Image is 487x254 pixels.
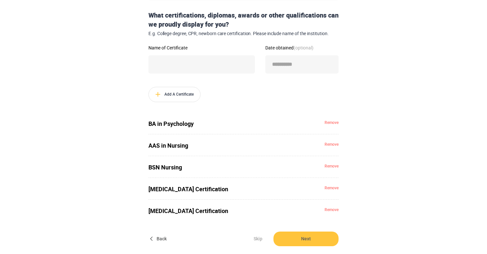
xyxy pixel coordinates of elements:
[273,232,339,246] button: Next
[146,11,341,36] div: What certifications, diplomas, awards or other qualifications can we proudly display for you?
[148,87,201,102] button: Add A Certificate
[149,87,200,102] span: Add A Certificate
[148,46,255,50] label: Name of Certificate
[148,141,299,150] span: AAS in Nursing
[325,186,339,190] button: Remove
[148,120,299,128] span: BA in Psychology
[325,208,339,212] button: Remove
[325,121,339,125] button: Remove
[325,142,339,146] button: Remove
[247,232,268,246] button: Skip
[148,207,299,215] span: [MEDICAL_DATA] Certification
[325,164,339,168] button: Remove
[294,45,313,51] strong: (optional)
[148,185,299,193] span: [MEDICAL_DATA] Certification
[148,232,169,246] button: Back
[148,31,339,36] span: E.g. College degree, CPR, newborn care certification. Please include name of the institution.
[148,163,299,171] span: BSN Nursing
[265,45,313,51] span: Date obtained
